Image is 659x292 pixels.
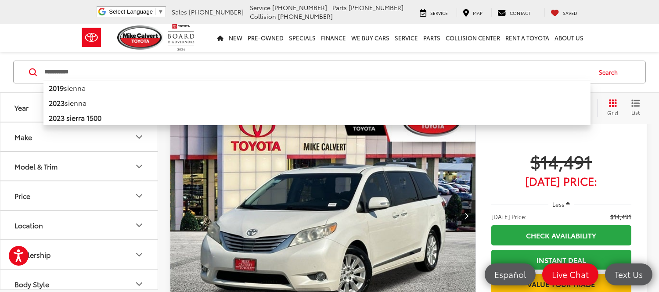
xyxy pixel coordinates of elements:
[485,263,536,285] a: Español
[607,109,618,116] span: Grid
[134,249,144,260] div: Dealership
[544,8,584,17] a: My Saved Vehicles
[134,220,144,231] div: Location
[273,3,328,12] span: [PHONE_NUMBER]
[43,95,591,110] li: sienna
[14,133,32,141] div: Make
[591,61,630,83] button: Search
[563,10,578,16] span: Saved
[109,8,153,15] span: Select Language
[14,221,43,229] div: Location
[14,103,29,112] div: Year
[443,24,503,52] a: Collision Center
[491,225,631,245] a: Check Availability
[431,10,448,16] span: Service
[605,263,652,285] a: Text Us
[0,152,158,180] button: Model & TrimModel & Trim
[547,269,593,280] span: Live Chat
[14,280,49,288] div: Body Style
[14,162,58,170] div: Model & Trim
[43,80,591,95] li: sienna
[117,25,164,50] img: Mike Calvert Toyota
[421,24,443,52] a: Parts
[134,279,144,289] div: Body Style
[278,12,333,21] span: [PHONE_NUMBER]
[393,24,421,52] a: Service
[631,108,640,116] span: List
[49,83,64,93] b: 2019
[227,24,245,52] a: New
[510,10,531,16] span: Contact
[158,8,163,15] span: ▼
[134,191,144,201] div: Price
[0,211,158,239] button: LocationLocation
[333,3,347,12] span: Parts
[134,132,144,142] div: Make
[319,24,349,52] a: Finance
[548,196,575,212] button: Less
[43,61,591,83] input: Search by Make, Model, or Keyword
[597,99,625,116] button: Grid View
[0,93,158,122] button: YearYear
[14,191,30,200] div: Price
[189,7,244,16] span: [PHONE_NUMBER]
[250,3,271,12] span: Service
[0,123,158,151] button: MakeMake
[0,240,158,269] button: DealershipDealership
[287,24,319,52] a: Specials
[75,23,108,52] img: Toyota
[503,24,552,52] a: Rent a Toyota
[109,8,163,15] a: Select Language​
[14,250,50,259] div: Dealership
[625,99,647,116] button: List View
[0,181,158,210] button: PricePrice
[491,8,537,17] a: Contact
[245,24,287,52] a: Pre-Owned
[349,3,404,12] span: [PHONE_NUMBER]
[491,150,631,172] span: $14,491
[134,161,144,172] div: Model & Trim
[473,10,483,16] span: Map
[49,97,65,108] b: 2023
[458,200,475,231] button: Next image
[49,112,101,123] b: 2023 sierra 1500
[414,8,455,17] a: Service
[542,263,598,285] a: Live Chat
[491,250,631,270] a: Instant Deal
[490,269,530,280] span: Español
[552,24,587,52] a: About Us
[250,12,277,21] span: Collision
[457,8,490,17] a: Map
[610,269,647,280] span: Text Us
[610,212,631,221] span: $14,491
[552,200,564,208] span: Less
[491,212,526,221] span: [DATE] Price:
[172,7,187,16] span: Sales
[349,24,393,52] a: WE BUY CARS
[491,177,631,185] span: [DATE] Price:
[215,24,227,52] a: Home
